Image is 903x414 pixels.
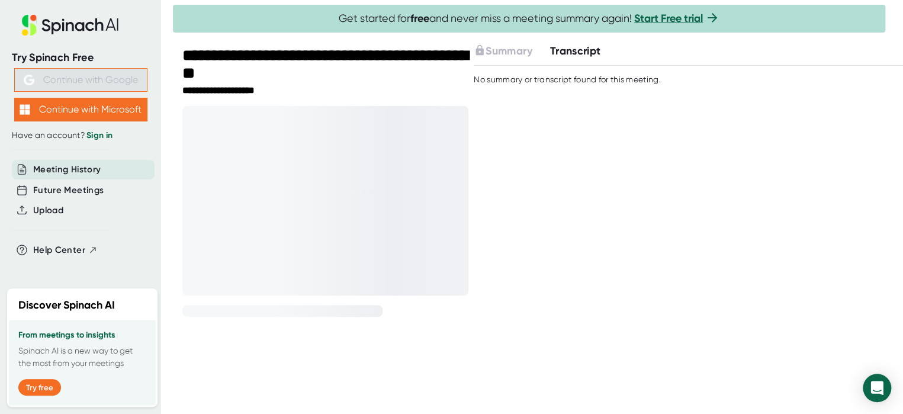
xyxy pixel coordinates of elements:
p: Spinach AI is a new way to get the most from your meetings [18,345,146,370]
b: free [410,12,429,25]
div: Have an account? [12,130,149,141]
button: Help Center [33,243,98,257]
button: Continue with Microsoft [14,98,147,121]
button: Meeting History [33,163,101,176]
img: Aehbyd4JwY73AAAAAElFTkSuQmCC [24,75,34,85]
a: Start Free trial [634,12,703,25]
div: Open Intercom Messenger [863,374,891,402]
span: Transcript [550,44,601,57]
div: Try Spinach Free [12,51,149,65]
div: Upgrade to access [474,43,549,59]
span: Help Center [33,243,85,257]
button: Summary [474,43,532,59]
span: Summary [486,44,532,57]
span: Get started for and never miss a meeting summary again! [339,12,719,25]
a: Sign in [86,130,113,140]
h3: From meetings to insights [18,330,146,340]
button: Transcript [550,43,601,59]
h2: Discover Spinach AI [18,297,115,313]
button: Upload [33,204,63,217]
button: Continue with Google [14,68,147,92]
button: Try free [18,379,61,396]
button: Future Meetings [33,184,104,197]
div: No summary or transcript found for this meeting. [474,75,660,85]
